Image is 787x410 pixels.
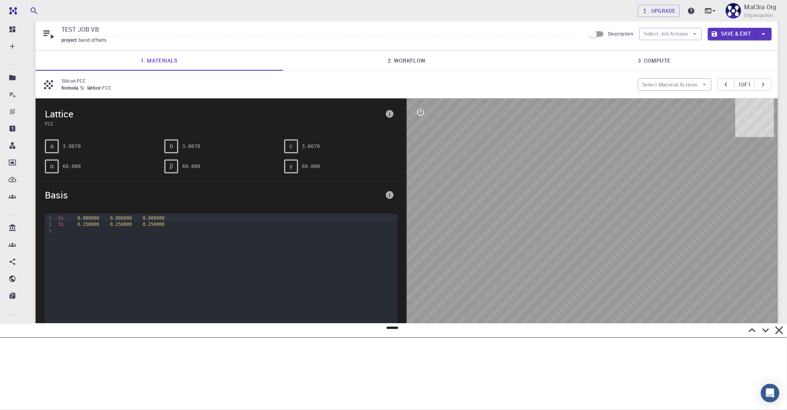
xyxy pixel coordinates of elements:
[22,192,23,201] p: Teams
[45,215,53,221] div: 1
[77,222,99,227] span: 0.250000
[170,163,173,170] span: β
[22,175,23,184] p: External Uploads
[22,322,23,332] p: Documentation
[726,3,741,19] img: Mat3ra Org
[58,222,64,227] span: Si
[50,143,54,150] span: a
[63,159,81,173] pre: 60.000
[530,51,778,71] a: 3. Compute
[182,159,200,173] pre: 60.000
[761,384,779,402] div: Open Intercom Messenger
[22,124,23,133] p: Properties
[638,78,711,91] button: Select Material Actions
[143,215,164,221] span: 0.000000
[77,215,99,221] span: 0.000000
[382,106,397,122] button: info
[45,221,53,227] div: 2
[58,215,64,221] span: Si
[290,163,293,170] span: γ
[639,28,702,40] button: Select Job Actions
[22,257,23,266] p: Shared with me
[22,141,23,150] p: Workflows
[22,274,23,283] p: Shared publicly
[22,158,23,167] p: Dropbox
[61,37,78,43] span: project
[382,187,397,203] button: info
[143,222,164,227] span: 0.250000
[22,107,23,116] p: Materials
[283,51,530,71] a: 2. Workflow
[744,12,773,19] span: Organisation
[78,37,110,43] span: band offsets
[22,291,23,300] p: Shared externally
[16,5,44,12] span: Support
[290,143,293,150] span: c
[608,30,633,37] span: Description
[36,51,283,71] a: 1. Materials
[61,77,632,84] p: Silicon FCC
[744,2,776,12] p: Mat3ra Org
[717,78,772,91] div: pager
[50,163,53,170] span: α
[170,143,173,150] span: b
[45,189,382,201] span: Basis
[182,139,200,153] pre: 3.8670
[638,5,680,17] button: Upgrade
[22,240,23,249] p: Accounts
[22,90,23,99] p: Jobs
[110,222,132,227] span: 0.250000
[102,85,114,91] span: FCC
[22,73,23,82] p: Projects
[80,85,87,91] span: Si
[22,25,23,34] p: Dashboard
[63,139,81,153] pre: 3.8670
[45,108,382,120] span: Lattice
[734,78,755,91] button: 1of1
[61,85,80,91] span: formula
[110,215,132,221] span: 0.000000
[302,139,320,153] pre: 3.8670
[6,7,17,15] img: logo
[87,85,102,91] span: lattice
[45,228,53,234] div: 3
[45,120,382,127] span: FCC
[708,28,755,40] button: Save & Exit
[302,159,320,173] pre: 60.000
